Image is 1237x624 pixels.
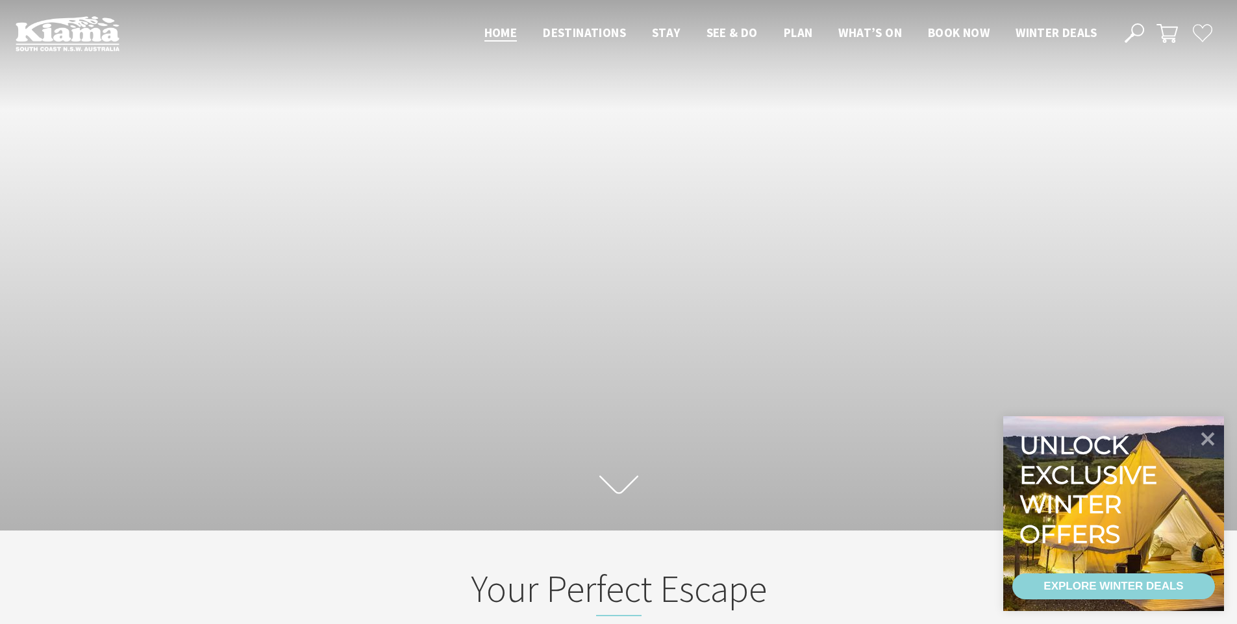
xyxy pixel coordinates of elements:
span: Book now [928,25,990,40]
span: Home [484,25,518,40]
span: Destinations [543,25,626,40]
img: Kiama Logo [16,16,119,51]
span: Stay [652,25,681,40]
span: What’s On [838,25,902,40]
div: Unlock exclusive winter offers [1019,431,1163,549]
div: EXPLORE WINTER DEALS [1043,573,1183,599]
span: Plan [784,25,813,40]
span: See & Do [706,25,758,40]
span: Winter Deals [1016,25,1097,40]
h2: Your Perfect Escape [364,566,873,617]
nav: Main Menu [471,23,1110,44]
a: EXPLORE WINTER DEALS [1012,573,1215,599]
